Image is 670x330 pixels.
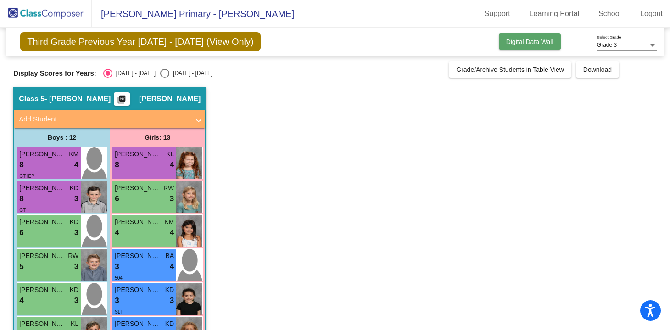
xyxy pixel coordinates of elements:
[115,295,119,307] span: 3
[74,295,78,307] span: 3
[116,95,127,108] mat-icon: picture_as_pdf
[74,193,78,205] span: 3
[74,227,78,239] span: 3
[13,69,96,77] span: Display Scores for Years:
[166,149,174,159] span: KL
[506,38,553,45] span: Digital Data Wall
[19,149,65,159] span: [PERSON_NAME]
[576,61,619,78] button: Download
[164,217,174,227] span: KM
[70,285,78,295] span: KD
[19,285,65,295] span: [PERSON_NAME]
[19,183,65,193] span: [PERSON_NAME]
[19,319,65,329] span: [PERSON_NAME]
[19,251,65,261] span: [PERSON_NAME]
[165,319,174,329] span: KD
[170,193,174,205] span: 3
[115,227,119,239] span: 4
[19,174,34,179] span: GT IEP
[69,149,78,159] span: KM
[19,114,190,125] mat-panel-title: Add Student
[68,251,78,261] span: RW
[449,61,571,78] button: Grade/Archive Students in Table View
[19,94,45,104] span: Class 5
[115,309,123,314] span: SLP
[633,6,670,21] a: Logout
[115,183,161,193] span: [PERSON_NAME]
[115,275,123,280] span: 504
[70,217,78,227] span: KD
[115,261,119,273] span: 3
[115,319,161,329] span: [PERSON_NAME]
[103,69,212,78] mat-radio-group: Select an option
[115,217,161,227] span: [PERSON_NAME]
[522,6,587,21] a: Learning Portal
[92,6,294,21] span: [PERSON_NAME] Primary - [PERSON_NAME]
[74,159,78,171] span: 4
[115,285,161,295] span: [PERSON_NAME]
[71,319,78,329] span: KL
[70,183,78,193] span: KD
[165,285,174,295] span: KD
[14,110,205,128] mat-expansion-panel-header: Add Student
[19,193,23,205] span: 8
[597,42,617,48] span: Grade 3
[115,193,119,205] span: 6
[14,128,110,147] div: Boys : 12
[170,295,174,307] span: 3
[139,94,201,104] span: [PERSON_NAME]
[114,92,130,106] button: Print Students Details
[115,251,161,261] span: [PERSON_NAME]
[74,261,78,273] span: 3
[110,128,205,147] div: Girls: 13
[45,94,111,104] span: - [PERSON_NAME]
[19,227,23,239] span: 6
[20,32,261,51] span: Third Grade Previous Year [DATE] - [DATE] (View Only)
[169,69,212,77] div: [DATE] - [DATE]
[170,159,174,171] span: 4
[19,295,23,307] span: 4
[499,33,561,50] button: Digital Data Wall
[112,69,156,77] div: [DATE] - [DATE]
[583,66,612,73] span: Download
[591,6,628,21] a: School
[166,251,174,261] span: BA
[115,159,119,171] span: 8
[170,261,174,273] span: 4
[19,217,65,227] span: [PERSON_NAME]
[19,261,23,273] span: 5
[170,227,174,239] span: 4
[456,66,564,73] span: Grade/Archive Students in Table View
[19,159,23,171] span: 8
[19,208,26,213] span: GT
[163,183,174,193] span: RW
[477,6,518,21] a: Support
[115,149,161,159] span: [PERSON_NAME]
